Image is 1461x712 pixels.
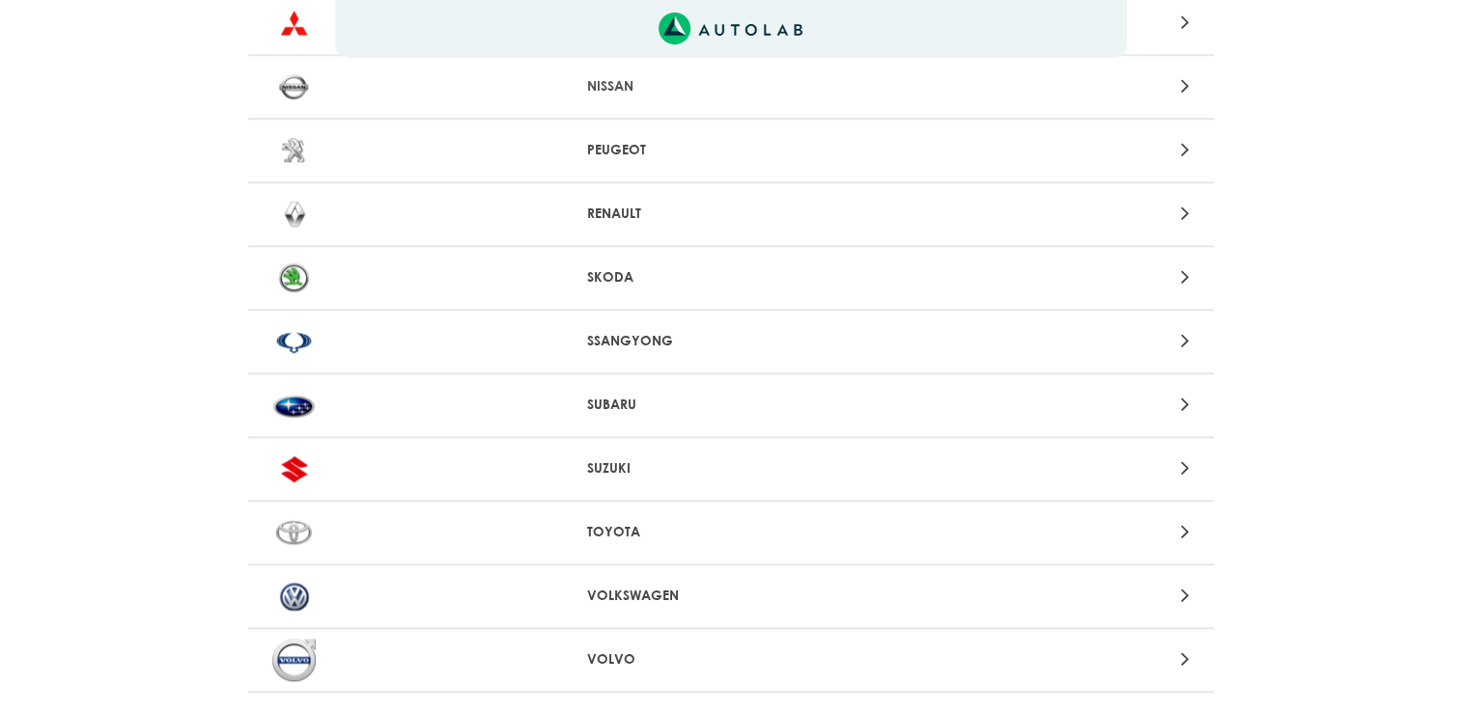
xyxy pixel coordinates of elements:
[587,395,874,415] p: SUBARU
[272,129,316,172] img: PEUGEOT
[587,586,874,606] p: VOLKSWAGEN
[272,384,316,426] img: SUBARU
[587,649,874,670] p: VOLVO
[272,639,316,681] img: VOLVO
[587,76,874,96] p: NISSAN
[272,575,316,617] img: VOLKSWAGEN
[272,448,316,490] img: SUZUKI
[587,204,874,224] p: RENAULT
[587,267,874,288] p: SKODA
[272,2,316,44] img: MITSUBISHI
[272,193,316,235] img: RENAULT
[587,331,874,351] p: SSANGYONG
[272,66,316,108] img: NISSAN
[272,511,316,554] img: TOYOTA
[587,140,874,160] p: PEUGEOT
[587,458,874,479] p: SUZUKI
[587,522,874,542] p: TOYOTA
[659,18,802,37] a: Link al sitio de autolab
[272,257,316,299] img: SKODA
[272,320,316,363] img: SSANGYONG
